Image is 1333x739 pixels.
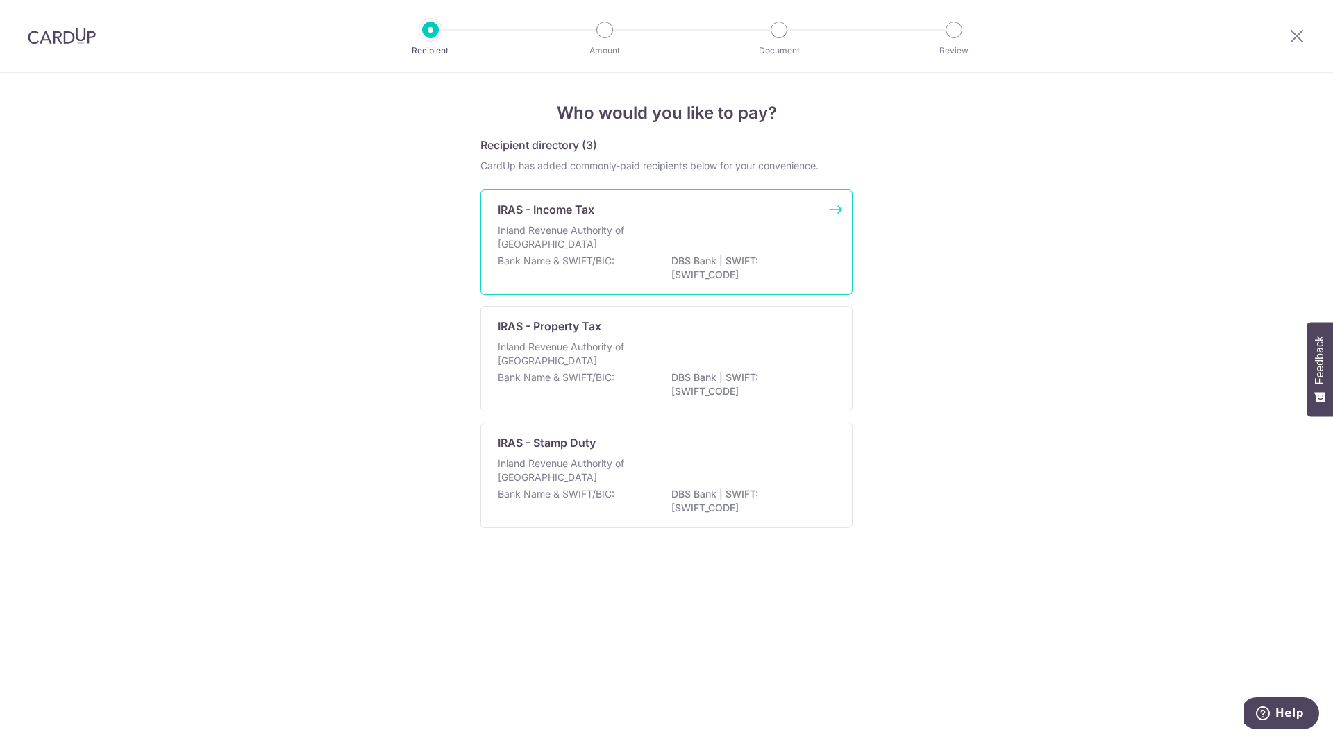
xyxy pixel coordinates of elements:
div: CardUp has added commonly-paid recipients below for your convenience. [480,159,853,173]
h5: Recipient directory (3) [480,137,597,153]
p: DBS Bank | SWIFT: [SWIFT_CODE] [671,487,827,515]
p: Review [903,44,1005,58]
p: Bank Name & SWIFT/BIC: [498,487,614,501]
button: Feedback - Show survey [1307,322,1333,416]
span: Feedback [1314,336,1326,384]
h4: Who would you like to pay? [480,101,853,126]
p: Recipient [379,44,482,58]
img: CardUp [28,28,96,44]
p: DBS Bank | SWIFT: [SWIFT_CODE] [671,254,827,282]
p: IRAS - Property Tax [498,318,601,334]
p: Bank Name & SWIFT/BIC: [498,371,614,384]
p: Inland Revenue Authority of [GEOGRAPHIC_DATA] [498,457,645,484]
p: Bank Name & SWIFT/BIC: [498,254,614,268]
iframe: Opens a widget where you can find more information [1244,697,1319,732]
p: IRAS - Stamp Duty [498,434,596,451]
p: DBS Bank | SWIFT: [SWIFT_CODE] [671,371,827,398]
p: Amount [553,44,656,58]
p: Inland Revenue Authority of [GEOGRAPHIC_DATA] [498,340,645,368]
p: IRAS - Income Tax [498,201,594,218]
p: Document [728,44,830,58]
p: Inland Revenue Authority of [GEOGRAPHIC_DATA] [498,223,645,251]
